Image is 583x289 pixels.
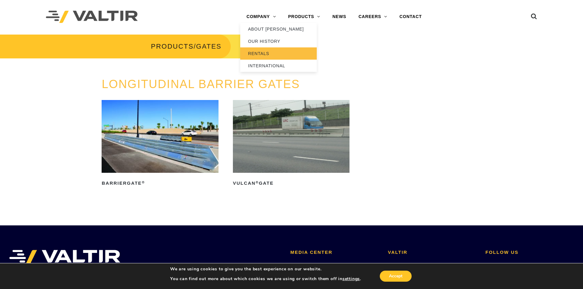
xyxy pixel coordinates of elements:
[393,11,428,23] a: CONTACT
[102,178,218,188] h2: BarrierGate
[388,250,476,255] h2: VALTIR
[380,271,412,282] button: Accept
[170,276,361,282] p: You can find out more about which cookies we are using or switch them off in .
[9,250,120,265] img: VALTIR
[170,266,361,272] p: We are using cookies to give you the best experience on our website.
[282,11,326,23] a: PRODUCTS
[240,47,317,60] a: RENTALS
[256,180,259,184] sup: ®
[342,276,360,282] button: settings
[196,43,222,50] span: GATES
[240,11,282,23] a: COMPANY
[326,11,352,23] a: NEWS
[240,23,317,35] a: ABOUT [PERSON_NAME]
[240,60,317,72] a: INTERNATIONAL
[290,250,379,255] h2: MEDIA CENTER
[102,100,218,188] a: BarrierGate®
[240,35,317,47] a: OUR HISTORY
[142,180,145,184] sup: ®
[151,43,193,50] a: PRODUCTS
[102,78,300,91] a: LONGITUDINAL BARRIER GATES
[388,262,420,267] a: CONTACT US
[485,262,509,267] a: LINKEDIN
[290,262,323,267] a: VALTIR NEWS
[352,11,393,23] a: CAREERS
[233,100,349,188] a: Vulcan®Gate
[485,250,574,255] h2: FOLLOW US
[233,178,349,188] h2: Vulcan Gate
[46,11,138,23] img: Valtir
